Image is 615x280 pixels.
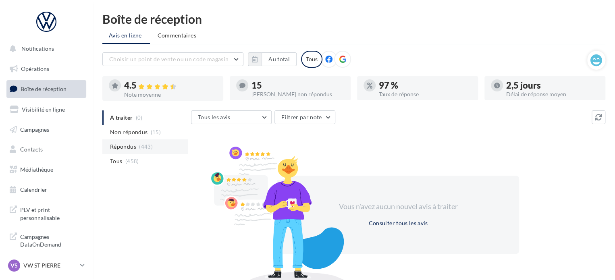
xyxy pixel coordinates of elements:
[22,106,65,113] span: Visibilité en ligne
[124,81,217,90] div: 4.5
[5,40,85,57] button: Notifications
[365,218,431,228] button: Consulter tous les avis
[274,110,335,124] button: Filtrer par note
[379,81,472,90] div: 97 %
[262,52,297,66] button: Au total
[125,158,139,164] span: (458)
[5,141,88,158] a: Contacts
[20,204,83,222] span: PLV et print personnalisable
[20,146,43,153] span: Contacts
[248,52,297,66] button: Au total
[102,52,243,66] button: Choisir un point de vente ou un code magasin
[124,92,217,97] div: Note moyenne
[21,45,54,52] span: Notifications
[5,60,88,77] a: Opérations
[23,261,77,270] p: VW ST PIERRE
[20,231,83,249] span: Campagnes DataOnDemand
[301,51,322,68] div: Tous
[21,85,66,92] span: Boîte de réception
[5,228,88,252] a: Campagnes DataOnDemand
[6,258,86,273] a: VS VW ST PIERRE
[20,126,49,133] span: Campagnes
[20,186,47,193] span: Calendrier
[158,32,196,39] span: Commentaires
[21,65,49,72] span: Opérations
[506,81,599,90] div: 2,5 jours
[191,110,272,124] button: Tous les avis
[5,161,88,178] a: Médiathèque
[251,91,344,97] div: [PERSON_NAME] non répondus
[5,80,88,97] a: Boîte de réception
[102,13,605,25] div: Boîte de réception
[110,157,122,165] span: Tous
[110,128,148,136] span: Non répondus
[20,166,53,173] span: Médiathèque
[329,201,467,212] div: Vous n'avez aucun nouvel avis à traiter
[379,91,472,97] div: Taux de réponse
[139,143,153,150] span: (443)
[151,129,161,135] span: (15)
[5,121,88,138] a: Campagnes
[5,181,88,198] a: Calendrier
[5,101,88,118] a: Visibilité en ligne
[506,91,599,97] div: Délai de réponse moyen
[109,56,229,62] span: Choisir un point de vente ou un code magasin
[5,201,88,225] a: PLV et print personnalisable
[251,81,344,90] div: 15
[198,114,231,120] span: Tous les avis
[10,261,18,270] span: VS
[110,143,136,151] span: Répondus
